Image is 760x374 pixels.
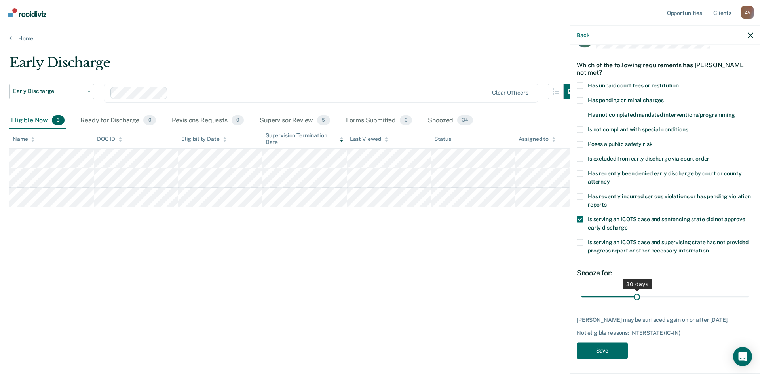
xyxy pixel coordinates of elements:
[143,115,156,125] span: 0
[52,115,65,125] span: 3
[577,268,753,277] div: Snooze for:
[97,136,122,142] div: DOC ID
[588,193,751,207] span: Has recently incurred serious violations or has pending violation reports
[13,136,35,142] div: Name
[434,136,451,142] div: Status
[577,316,753,323] div: [PERSON_NAME] may be surfaced again on or after [DATE].
[733,347,752,366] div: Open Intercom Messenger
[317,115,330,125] span: 5
[8,8,46,17] img: Recidiviz
[519,136,556,142] div: Assigned to
[400,115,412,125] span: 0
[344,112,414,129] div: Forms Submitted
[13,88,84,95] span: Early Discharge
[741,6,754,19] button: Profile dropdown button
[577,55,753,82] div: Which of the following requirements has [PERSON_NAME] not met?
[588,82,679,88] span: Has unpaid court fees or restitution
[457,115,473,125] span: 34
[492,89,528,96] div: Clear officers
[426,112,475,129] div: Snoozed
[170,112,245,129] div: Revisions Requests
[577,330,753,336] div: Not eligible reasons: INTERSTATE (IC-IN)
[9,55,579,77] div: Early Discharge
[266,132,344,146] div: Supervision Termination Date
[588,239,749,253] span: Is serving an ICOTS case and supervising state has not provided progress report or other necessar...
[741,6,754,19] div: Z A
[588,155,709,161] span: Is excluded from early discharge via court order
[9,35,750,42] a: Home
[588,216,745,230] span: Is serving an ICOTS case and sentencing state did not approve early discharge
[588,97,664,103] span: Has pending criminal charges
[577,342,628,359] button: Save
[588,126,688,132] span: Is not compliant with special conditions
[258,112,332,129] div: Supervisor Review
[577,32,589,38] button: Back
[79,112,157,129] div: Ready for Discharge
[350,136,388,142] div: Last Viewed
[181,136,227,142] div: Eligibility Date
[588,111,735,118] span: Has not completed mandated interventions/programming
[588,140,652,147] span: Poses a public safety risk
[232,115,244,125] span: 0
[9,112,66,129] div: Eligible Now
[588,170,742,184] span: Has recently been denied early discharge by court or county attorney
[623,279,652,289] div: 30 days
